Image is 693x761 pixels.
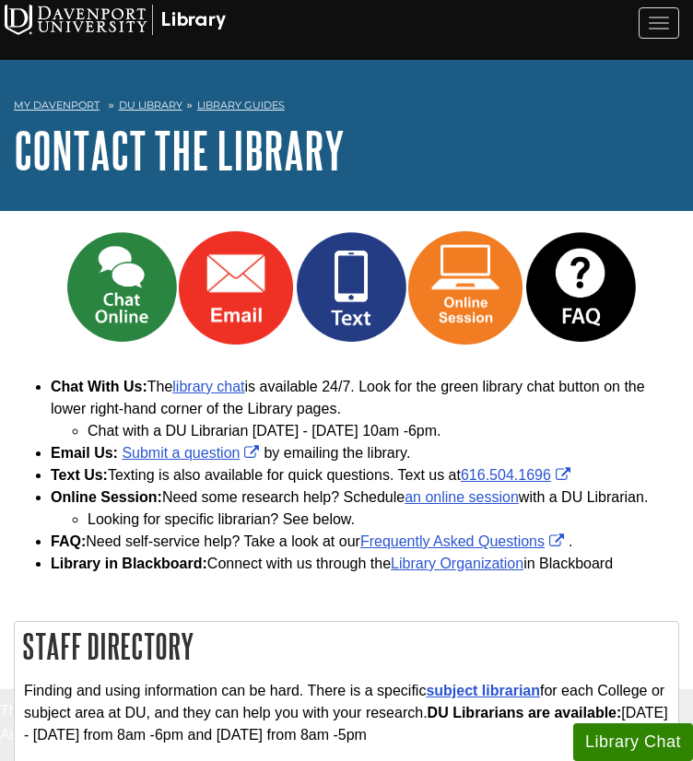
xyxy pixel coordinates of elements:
[220,278,293,294] a: Link opens in new window
[88,420,679,442] li: Chat with a DU Librarian [DATE] - [DATE] 10am -6pm.
[15,622,678,671] h2: Staff Directory
[51,531,679,553] li: Need self-service help? Take a look at our .
[179,230,293,345] img: Email
[14,98,100,113] a: My Davenport
[450,278,523,294] a: Link opens in new window
[14,122,345,179] a: Contact the Library
[51,442,679,464] li: by emailing the library.
[51,553,679,575] li: Connect with us through the in Blackboard
[51,489,162,505] strong: Online Session:
[294,230,408,345] img: Text
[405,489,519,505] a: an online session
[88,509,679,531] li: Looking for specific librarian? See below.
[408,230,523,345] img: Online Session
[573,723,693,761] button: Library Chat
[51,556,207,571] strong: Library in Blackboard:
[461,467,575,483] a: Link opens in new window
[565,278,638,294] a: Link opens in new window
[51,445,118,461] b: Email Us:
[24,680,669,746] p: Finding and using information can be hard. There is a specific for each College or subject area a...
[5,5,226,35] img: Davenport University Logo
[428,705,622,720] strong: DU Librarians are available:
[51,486,679,531] li: Need some research help? Schedule with a DU Librarian.
[51,464,679,486] li: Texting is also available for quick questions. Text us at
[391,556,523,571] a: Library Organization
[197,99,285,111] a: Library Guides
[51,379,147,394] b: Chat With Us:
[122,445,264,461] a: Link opens in new window
[65,230,179,345] img: Chat
[119,99,182,111] a: DU Library
[51,376,679,442] li: The is available 24/7. Look for the green library chat button on the lower right-hand corner of t...
[51,533,86,549] strong: FAQ:
[51,467,108,483] strong: Text Us:
[360,533,569,549] a: Link opens in new window
[523,230,638,345] img: FAQ
[172,379,244,394] a: library chat
[426,683,540,698] a: subject librarian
